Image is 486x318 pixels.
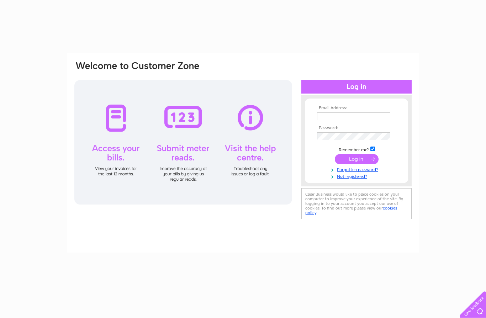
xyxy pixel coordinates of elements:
[335,154,379,164] input: Submit
[317,166,398,173] a: Forgotten password?
[305,206,397,215] a: cookies policy
[315,145,398,153] td: Remember me?
[315,126,398,131] th: Password:
[317,173,398,179] a: Not registered?
[315,106,398,111] th: Email Address:
[301,188,412,219] div: Clear Business would like to place cookies on your computer to improve your experience of the sit...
